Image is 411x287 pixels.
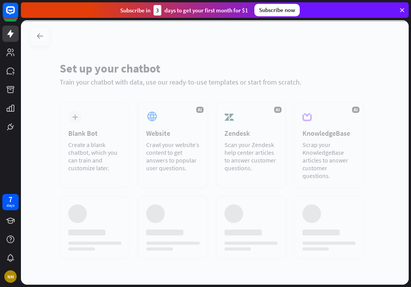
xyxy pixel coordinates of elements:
[154,5,161,16] div: 3
[7,203,14,208] div: days
[2,194,19,210] a: 7 days
[4,270,17,283] div: NM
[254,4,300,16] div: Subscribe now
[9,196,12,203] div: 7
[120,5,248,16] div: Subscribe in days to get your first month for $1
